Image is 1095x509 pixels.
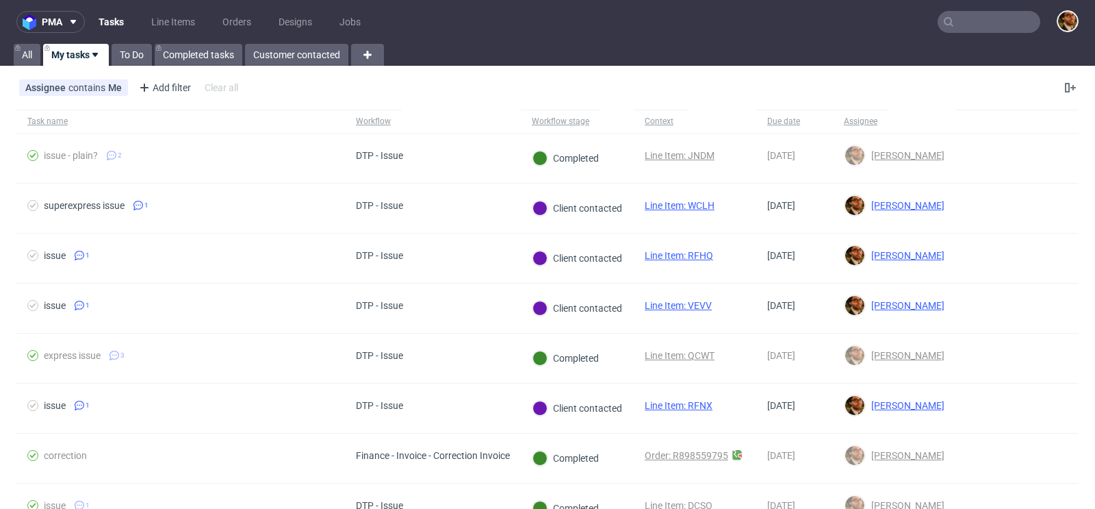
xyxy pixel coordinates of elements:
div: express issue [44,350,101,361]
a: Completed tasks [155,44,242,66]
div: Client contacted [532,401,622,416]
div: superexpress issue [44,200,125,211]
div: Me [108,82,122,93]
img: Matteo Corsico [1058,12,1077,31]
img: Matteo Corsico [845,396,864,415]
div: DTP - Issue [356,400,403,411]
a: All [14,44,40,66]
div: Completed [532,451,599,466]
span: [PERSON_NAME] [866,300,944,311]
span: [PERSON_NAME] [866,250,944,261]
div: Clear all [202,78,241,97]
span: [PERSON_NAME] [866,150,944,161]
a: Line Item: RFNX [645,400,712,411]
span: [PERSON_NAME] [866,350,944,361]
a: Designs [270,11,320,33]
div: Completed [532,351,599,366]
a: Order: R898559795 [645,450,728,461]
span: 3 [120,350,125,361]
div: DTP - Issue [356,300,403,311]
span: [PERSON_NAME] [866,450,944,461]
button: pma [16,11,85,33]
div: DTP - Issue [356,150,403,161]
a: Line Items [143,11,203,33]
div: Context [645,116,678,127]
span: [DATE] [767,350,795,361]
div: Client contacted [532,251,622,266]
span: contains [68,82,108,93]
span: 2 [118,150,122,161]
a: Line Item: JNDM [645,150,714,161]
img: Matteo Corsico [845,196,864,215]
a: Customer contacted [245,44,348,66]
a: Line Item: QCWT [645,350,714,361]
span: 1 [86,250,90,261]
a: Line Item: WCLH [645,200,714,211]
span: Due date [767,116,822,127]
span: 1 [86,400,90,411]
div: Assignee [844,116,877,127]
div: issue [44,250,66,261]
a: To Do [112,44,152,66]
div: Workflow stage [532,116,589,127]
span: [DATE] [767,450,795,461]
a: Tasks [90,11,132,33]
span: [PERSON_NAME] [866,200,944,211]
img: Matteo Corsico [845,296,864,315]
img: Matteo Corsico [845,446,864,465]
span: [DATE] [767,250,795,261]
img: Matteo Corsico [845,146,864,165]
img: logo [23,14,42,30]
a: Jobs [331,11,369,33]
div: Client contacted [532,301,622,316]
a: My tasks [43,44,109,66]
div: DTP - Issue [356,200,403,211]
span: [DATE] [767,150,795,161]
div: correction [44,450,87,461]
div: Workflow [356,116,391,127]
img: Matteo Corsico [845,346,864,365]
div: DTP - Issue [356,250,403,261]
a: Line Item: RFHQ [645,250,713,261]
div: Client contacted [532,201,622,216]
span: 1 [144,200,149,211]
span: [DATE] [767,400,795,411]
img: Matteo Corsico [845,246,864,265]
span: Assignee [25,82,68,93]
span: [PERSON_NAME] [866,400,944,411]
div: issue [44,300,66,311]
div: issue [44,400,66,411]
span: [DATE] [767,300,795,311]
span: Task name [27,116,334,127]
div: issue - plain? [44,150,98,161]
span: [DATE] [767,200,795,211]
span: pma [42,17,62,27]
span: 1 [86,300,90,311]
a: Orders [214,11,259,33]
a: Line Item: VEVV [645,300,712,311]
div: DTP - Issue [356,350,403,361]
div: Add filter [133,77,194,99]
div: Finance - Invoice - Correction Invoice [356,450,510,461]
div: Completed [532,151,599,166]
